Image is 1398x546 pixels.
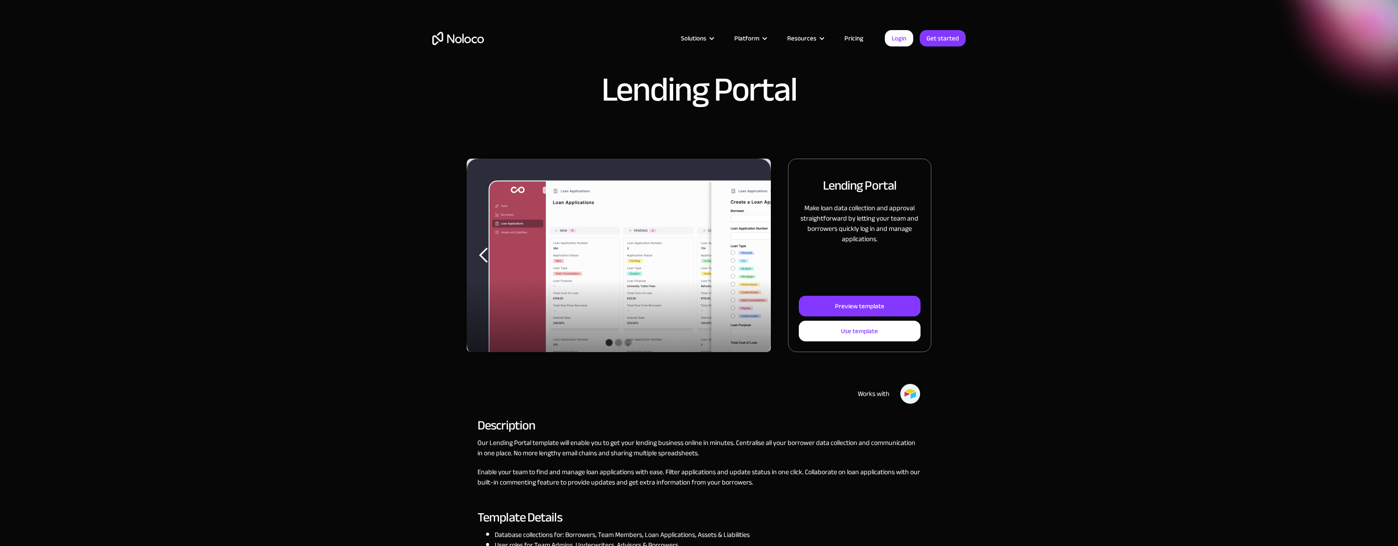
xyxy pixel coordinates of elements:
[920,30,966,46] a: Get started
[900,383,921,404] img: Airtable
[432,32,484,45] a: home
[823,176,896,194] h2: Lending Portal
[477,421,921,429] h2: Description
[799,321,921,341] a: Use template
[477,513,876,521] h2: Template Details
[477,438,921,458] p: Our Lending Portal template will enable you to get your lending business online in minutes. Centr...
[799,296,921,316] a: Preview template
[625,339,631,346] div: Show slide 3 of 3
[601,73,797,107] h1: Lending Portal
[787,33,816,44] div: Resources
[467,159,771,352] div: carousel
[724,33,776,44] div: Platform
[477,467,921,488] p: Enable your team to find and manage loan applications with ease. Filter applications and update s...
[841,325,878,337] div: Use template
[734,33,759,44] div: Platform
[776,33,834,44] div: Resources
[606,339,613,346] div: Show slide 1 of 3
[467,159,501,352] div: previous slide
[835,301,884,312] div: Preview template
[736,159,771,352] div: next slide
[467,159,771,352] div: 1 of 3
[681,33,706,44] div: Solutions
[799,203,921,244] p: Make loan data collection and approval straightforward by letting your team and borrowers quickly...
[858,389,890,399] div: Works with
[670,33,724,44] div: Solutions
[615,339,622,346] div: Show slide 2 of 3
[834,33,874,44] a: Pricing
[495,530,876,540] li: Database collections for: Borrowers, Team Members, Loan Applications, Assets & Liabilities
[885,30,913,46] a: Login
